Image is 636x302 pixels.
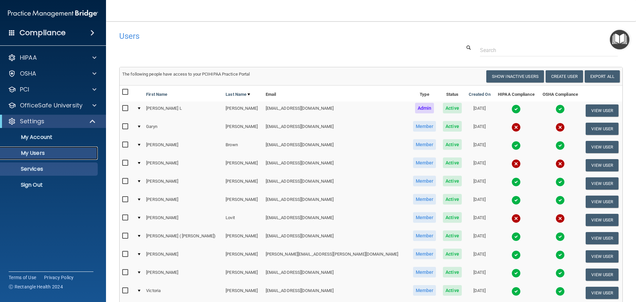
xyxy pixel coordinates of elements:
[556,123,565,132] img: cross.ca9f0e7f.svg
[556,159,565,168] img: cross.ca9f0e7f.svg
[511,214,521,223] img: cross.ca9f0e7f.svg
[143,120,223,138] td: Garyn
[119,32,409,40] h4: Users
[413,267,436,277] span: Member
[223,174,263,193] td: [PERSON_NAME]
[9,274,36,281] a: Terms of Use
[511,232,521,241] img: tick.e7d51cea.svg
[585,70,620,83] a: Export All
[511,177,521,187] img: tick.e7d51cea.svg
[443,139,462,150] span: Active
[415,103,434,113] span: Admin
[443,230,462,241] span: Active
[8,70,96,78] a: OSHA
[223,211,263,229] td: Lovit
[586,232,618,244] button: View User
[440,86,465,101] th: Status
[413,194,436,205] span: Member
[413,212,436,223] span: Member
[465,211,494,229] td: [DATE]
[465,156,494,174] td: [DATE]
[8,117,96,125] a: Settings
[511,123,521,132] img: cross.ca9f0e7f.svg
[413,157,436,168] span: Member
[586,177,618,190] button: View User
[143,138,223,156] td: [PERSON_NAME]
[8,54,96,62] a: HIPAA
[223,284,263,302] td: [PERSON_NAME]
[9,283,63,290] span: Ⓒ Rectangle Health 2024
[263,120,409,138] td: [EMAIL_ADDRESS][DOMAIN_NAME]
[146,91,167,98] a: First Name
[556,196,565,205] img: tick.e7d51cea.svg
[511,141,521,150] img: tick.e7d51cea.svg
[521,255,628,281] iframe: Drift Widget Chat Controller
[556,287,565,296] img: tick.e7d51cea.svg
[263,247,409,266] td: [PERSON_NAME][EMAIL_ADDRESS][PERSON_NAME][DOMAIN_NAME]
[223,193,263,211] td: [PERSON_NAME]
[263,86,409,101] th: Email
[413,176,436,186] span: Member
[443,176,462,186] span: Active
[586,196,618,208] button: View User
[511,196,521,205] img: tick.e7d51cea.svg
[8,86,96,93] a: PCI
[586,250,618,263] button: View User
[556,141,565,150] img: tick.e7d51cea.svg
[143,156,223,174] td: [PERSON_NAME]
[443,121,462,132] span: Active
[494,86,538,101] th: HIPAA Compliance
[20,101,82,109] p: OfficeSafe University
[263,101,409,120] td: [EMAIL_ADDRESS][DOMAIN_NAME]
[4,182,95,188] p: Sign Out
[465,284,494,302] td: [DATE]
[223,247,263,266] td: [PERSON_NAME]
[586,287,618,299] button: View User
[263,284,409,302] td: [EMAIL_ADDRESS][DOMAIN_NAME]
[465,247,494,266] td: [DATE]
[223,101,263,120] td: [PERSON_NAME]
[413,139,436,150] span: Member
[486,70,544,83] button: Show Inactive Users
[465,174,494,193] td: [DATE]
[443,103,462,113] span: Active
[143,174,223,193] td: [PERSON_NAME]
[480,44,618,56] input: Search
[443,285,462,296] span: Active
[556,177,565,187] img: tick.e7d51cea.svg
[443,212,462,223] span: Active
[8,7,98,20] img: PMB logo
[511,250,521,260] img: tick.e7d51cea.svg
[143,211,223,229] td: [PERSON_NAME]
[409,86,440,101] th: Type
[511,159,521,168] img: cross.ca9f0e7f.svg
[469,91,491,98] a: Created On
[226,91,250,98] a: Last Name
[586,159,618,171] button: View User
[586,214,618,226] button: View User
[556,214,565,223] img: cross.ca9f0e7f.svg
[44,274,74,281] a: Privacy Policy
[556,232,565,241] img: tick.e7d51cea.svg
[511,104,521,114] img: tick.e7d51cea.svg
[465,193,494,211] td: [DATE]
[465,138,494,156] td: [DATE]
[465,120,494,138] td: [DATE]
[443,157,462,168] span: Active
[263,193,409,211] td: [EMAIL_ADDRESS][DOMAIN_NAME]
[610,30,629,49] button: Open Resource Center
[413,285,436,296] span: Member
[263,266,409,284] td: [EMAIL_ADDRESS][DOMAIN_NAME]
[443,267,462,277] span: Active
[4,166,95,172] p: Services
[20,54,37,62] p: HIPAA
[586,141,618,153] button: View User
[413,249,436,259] span: Member
[263,138,409,156] td: [EMAIL_ADDRESS][DOMAIN_NAME]
[20,70,36,78] p: OSHA
[223,120,263,138] td: [PERSON_NAME]
[143,101,223,120] td: [PERSON_NAME] L
[223,266,263,284] td: [PERSON_NAME]
[546,70,583,83] button: Create User
[465,266,494,284] td: [DATE]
